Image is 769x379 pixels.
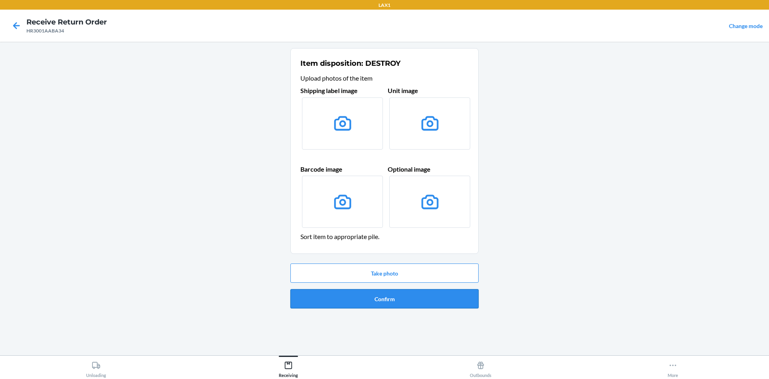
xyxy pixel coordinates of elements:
div: More [668,358,678,378]
div: Unloading [86,358,106,378]
button: Confirm [290,289,479,308]
span: Optional image [388,165,431,173]
button: Take photo [290,263,479,283]
span: Barcode image [300,165,342,173]
a: Change mode [729,22,763,29]
button: More [577,356,769,378]
header: Sort item to appropriate pile. [300,232,469,241]
h4: Receive Return Order [26,17,107,27]
h2: Item disposition: DESTROY [300,58,401,69]
button: Outbounds [384,356,577,378]
div: HR3001AABA34 [26,27,107,34]
span: Shipping label image [300,87,358,94]
header: Upload photos of the item [300,73,469,83]
p: LAX1 [378,2,391,9]
span: Unit image [388,87,418,94]
div: Receiving [279,358,298,378]
div: Outbounds [470,358,491,378]
button: Receiving [192,356,384,378]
